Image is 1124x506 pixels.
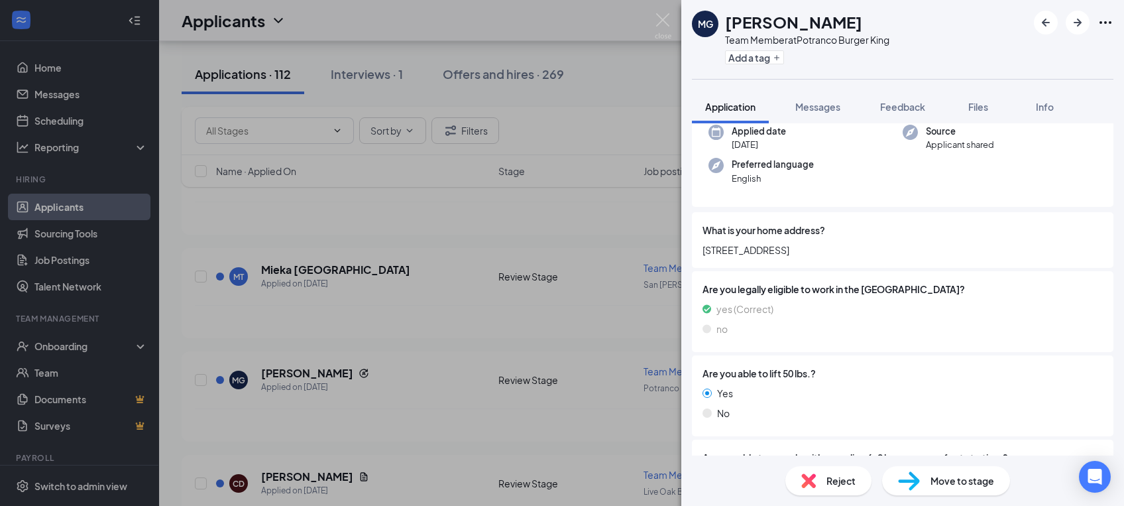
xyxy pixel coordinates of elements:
[705,101,756,113] span: Application
[716,302,773,316] span: yes (Correct)
[1079,461,1111,493] div: Open Intercom Messenger
[732,138,786,151] span: [DATE]
[1066,11,1090,34] button: ArrowRight
[702,450,1008,465] span: Are you able to comply with spending 6-9 hours on your feet at a time?
[702,282,1103,296] span: Are you legally eligible to work in the [GEOGRAPHIC_DATA]?
[702,243,1103,257] span: [STREET_ADDRESS]
[725,11,862,33] h1: [PERSON_NAME]
[702,366,816,381] span: Are you able to lift 50 lbs.?
[725,50,784,64] button: PlusAdd a tag
[732,158,814,171] span: Preferred language
[1070,15,1086,31] svg: ArrowRight
[826,474,856,488] span: Reject
[1038,15,1054,31] svg: ArrowLeftNew
[1036,101,1054,113] span: Info
[1034,11,1058,34] button: ArrowLeftNew
[795,101,840,113] span: Messages
[725,33,889,46] div: Team Member at Potranco Burger King
[1097,15,1113,31] svg: Ellipses
[702,223,825,237] span: What is your home address?
[880,101,925,113] span: Feedback
[926,138,994,151] span: Applicant shared
[732,172,814,185] span: English
[716,322,728,336] span: no
[717,386,733,401] span: Yes
[773,54,781,62] svg: Plus
[968,101,988,113] span: Files
[930,474,994,488] span: Move to stage
[732,125,786,138] span: Applied date
[717,406,730,420] span: No
[698,17,713,31] div: MG
[926,125,994,138] span: Source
